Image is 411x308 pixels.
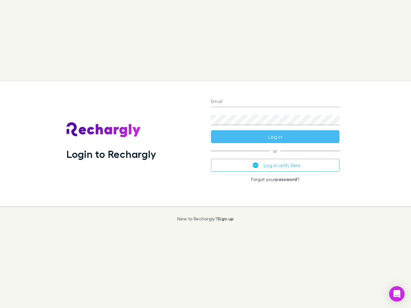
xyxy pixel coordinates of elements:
h1: Login to Rechargly [66,148,156,160]
img: Xero's logo [253,162,258,168]
a: Sign up [217,216,234,221]
img: Rechargly's Logo [66,122,141,138]
p: New to Rechargly? [177,216,234,221]
div: Open Intercom Messenger [389,286,405,302]
a: password [275,176,297,182]
button: Log in [211,130,339,143]
p: Forgot your ? [211,177,339,182]
button: Log in with Xero [211,159,339,172]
